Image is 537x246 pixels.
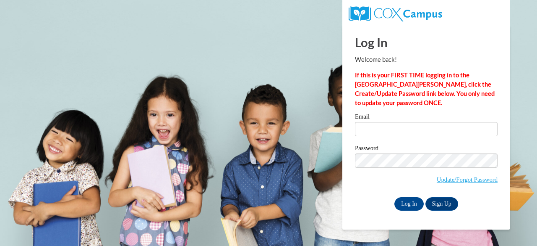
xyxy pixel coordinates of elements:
[349,10,442,17] a: COX Campus
[355,55,498,64] p: Welcome back!
[355,34,498,51] h1: Log In
[355,71,495,106] strong: If this is your FIRST TIME logging in to the [GEOGRAPHIC_DATA][PERSON_NAME], click the Create/Upd...
[425,197,458,211] a: Sign Up
[355,114,498,122] label: Email
[437,176,498,183] a: Update/Forgot Password
[394,197,424,211] input: Log In
[355,145,498,153] label: Password
[349,6,442,21] img: COX Campus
